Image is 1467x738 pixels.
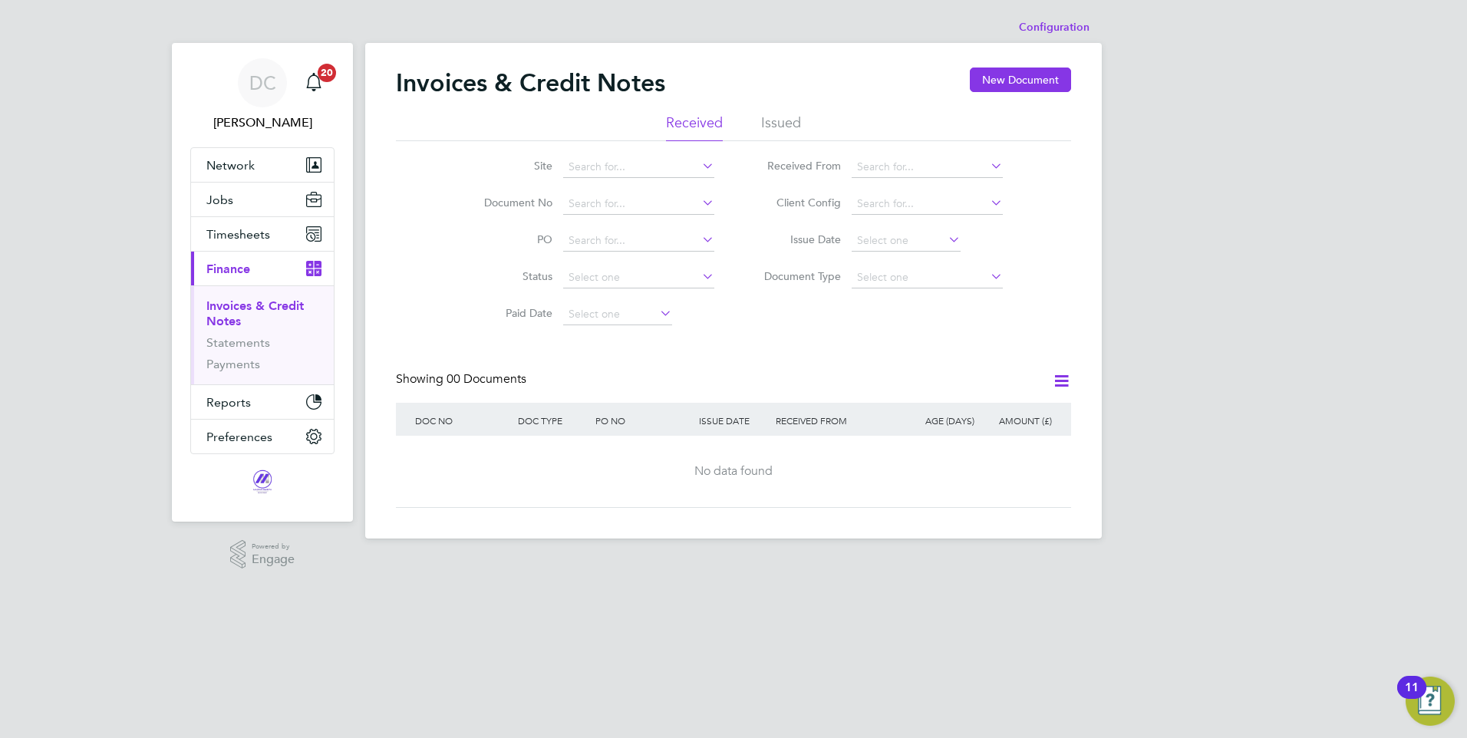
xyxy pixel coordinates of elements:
[191,385,334,419] button: Reports
[695,403,773,438] div: ISSUE DATE
[514,403,592,438] div: DOC TYPE
[464,196,552,209] label: Document No
[753,269,841,283] label: Document Type
[206,395,251,410] span: Reports
[411,463,1056,479] div: No data found
[464,306,552,320] label: Paid Date
[1019,12,1090,43] li: Configuration
[191,285,334,384] div: Finance
[190,58,335,132] a: DC[PERSON_NAME]
[901,403,978,438] div: AGE (DAYS)
[563,304,672,325] input: Select one
[1406,677,1455,726] button: Open Resource Center, 11 new notifications
[206,298,304,328] a: Invoices & Credit Notes
[191,420,334,453] button: Preferences
[190,469,335,494] a: Go to home page
[970,68,1071,92] button: New Document
[852,156,1003,178] input: Search for...
[753,159,841,173] label: Received From
[206,262,250,276] span: Finance
[191,148,334,182] button: Network
[852,193,1003,215] input: Search for...
[206,357,260,371] a: Payments
[852,230,961,252] input: Select one
[206,227,270,242] span: Timesheets
[592,403,694,438] div: PO NO
[978,403,1056,438] div: AMOUNT (£)
[563,156,714,178] input: Search for...
[249,73,276,93] span: DC
[753,196,841,209] label: Client Config
[666,114,723,141] li: Received
[191,217,334,251] button: Timesheets
[396,68,665,98] h2: Invoices & Credit Notes
[252,540,295,553] span: Powered by
[464,269,552,283] label: Status
[411,403,514,438] div: DOC NO
[447,371,526,387] span: 00 Documents
[464,159,552,173] label: Site
[230,540,295,569] a: Powered byEngage
[252,469,273,494] img: magnussearch-logo-retina.png
[761,114,801,141] li: Issued
[206,193,233,207] span: Jobs
[191,252,334,285] button: Finance
[190,114,335,132] span: Dan Craig
[206,158,255,173] span: Network
[464,232,552,246] label: PO
[772,403,901,438] div: RECEIVED FROM
[753,232,841,246] label: Issue Date
[563,193,714,215] input: Search for...
[252,553,295,566] span: Engage
[396,371,529,387] div: Showing
[563,267,714,288] input: Select one
[318,64,336,82] span: 20
[206,335,270,350] a: Statements
[172,43,353,522] nav: Main navigation
[191,183,334,216] button: Jobs
[852,267,1003,288] input: Select one
[1405,687,1419,707] div: 11
[206,430,272,444] span: Preferences
[563,230,714,252] input: Search for...
[298,58,329,107] a: 20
